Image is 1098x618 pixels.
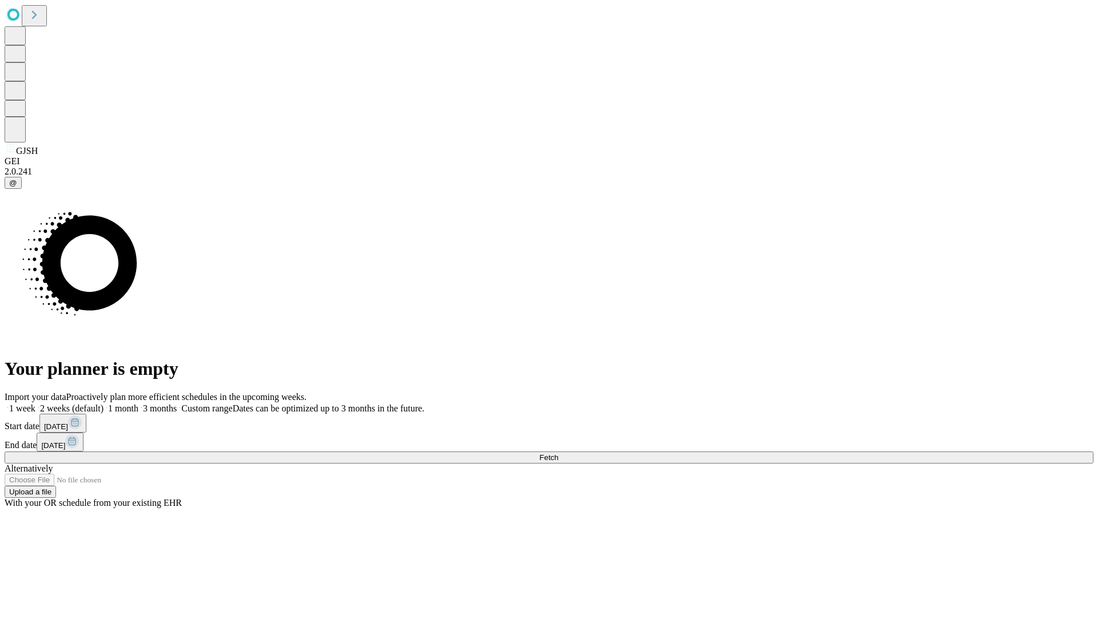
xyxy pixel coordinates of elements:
div: Start date [5,414,1093,433]
h1: Your planner is empty [5,358,1093,379]
span: Dates can be optimized up to 3 months in the future. [233,403,424,413]
button: @ [5,177,22,189]
span: 1 month [108,403,138,413]
button: [DATE] [37,433,83,451]
span: 2 weeks (default) [40,403,104,413]
span: With your OR schedule from your existing EHR [5,498,182,508]
span: GJSH [16,146,38,156]
span: Fetch [539,453,558,462]
span: [DATE] [41,441,65,450]
span: Import your data [5,392,66,402]
span: Proactively plan more efficient schedules in the upcoming weeks. [66,392,307,402]
span: @ [9,179,17,187]
span: Alternatively [5,463,53,473]
span: 3 months [143,403,177,413]
button: Fetch [5,451,1093,463]
div: GEI [5,156,1093,167]
div: End date [5,433,1093,451]
button: Upload a file [5,486,56,498]
button: [DATE] [39,414,86,433]
span: Custom range [181,403,232,413]
span: 1 week [9,403,35,413]
span: [DATE] [44,422,68,431]
div: 2.0.241 [5,167,1093,177]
